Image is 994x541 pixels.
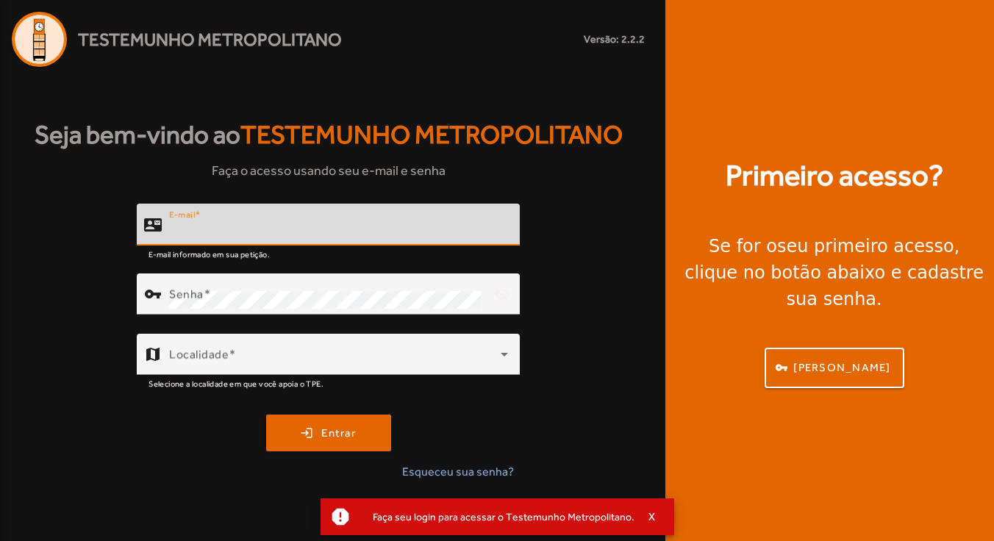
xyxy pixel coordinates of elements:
span: Testemunho Metropolitano [240,120,623,149]
mat-label: Senha [169,287,204,301]
span: [PERSON_NAME] [793,359,890,376]
button: Entrar [266,415,391,451]
mat-hint: Selecione a localidade em que você apoia o TPE. [149,375,323,391]
span: Esqueceu sua senha? [402,463,514,481]
div: Faça seu login para acessar o Testemunho Metropolitano. [361,506,634,527]
small: Versão: 2.2.2 [584,32,645,47]
strong: Primeiro acesso? [726,154,943,198]
mat-label: E-mail [169,209,195,220]
mat-icon: visibility_off [485,276,520,312]
button: [PERSON_NAME] [765,348,904,388]
mat-icon: contact_mail [144,215,162,233]
strong: Seja bem-vindo ao [35,115,623,154]
span: X [648,510,656,523]
span: Testemunho Metropolitano [78,26,342,53]
img: Logo Agenda [12,12,67,67]
mat-hint: E-mail informado em sua petição. [149,246,270,262]
mat-label: Localidade [169,347,229,361]
span: Entrar [321,425,356,442]
strong: seu primeiro acesso [777,236,954,257]
mat-icon: map [144,345,162,363]
button: X [634,510,671,523]
mat-icon: vpn_key [144,285,162,303]
mat-icon: report [329,506,351,528]
span: Faça o acesso usando seu e-mail e senha [212,160,446,180]
div: Se for o , clique no botão abaixo e cadastre sua senha. [683,233,985,312]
